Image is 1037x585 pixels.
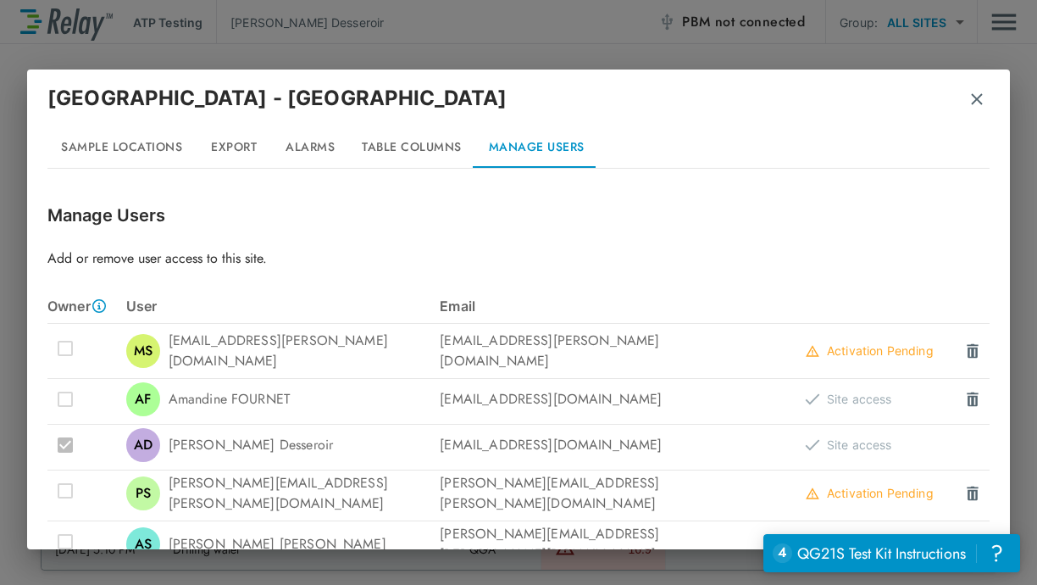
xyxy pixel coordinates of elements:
img: Remove [968,91,985,108]
p: Add or remove user access to this site. [47,248,990,269]
div: Activation Pending [805,341,934,361]
p: [GEOGRAPHIC_DATA] - [GEOGRAPHIC_DATA] [47,83,507,114]
div: [EMAIL_ADDRESS][DOMAIN_NAME] [440,389,754,409]
p: Manage Users [47,203,990,228]
button: Manage Users [475,127,598,168]
div: Amandine FOURNET [126,382,441,416]
button: Table Columns [348,127,475,168]
div: Site access [805,435,892,455]
img: check Icon [805,345,820,357]
div: [EMAIL_ADDRESS][PERSON_NAME][DOMAIN_NAME] [126,331,441,371]
div: PS [126,476,160,510]
button: Alarms [272,127,348,168]
div: Site access [805,389,892,409]
div: User [126,296,441,316]
iframe: Resource center [763,534,1020,572]
div: AS [126,527,160,561]
img: Drawer Icon [964,343,981,359]
div: [PERSON_NAME][EMAIL_ADDRESS][PERSON_NAME][DOMAIN_NAME] [126,473,441,514]
img: Drawer Icon [964,391,981,408]
div: [EMAIL_ADDRESS][PERSON_NAME][DOMAIN_NAME] [440,331,754,371]
img: check Icon [805,393,820,405]
div: MS [126,334,160,368]
button: Export [196,127,272,168]
img: Drawer Icon [964,485,981,502]
div: [PERSON_NAME][EMAIL_ADDRESS][PERSON_NAME][DOMAIN_NAME] [440,473,754,514]
div: [PERSON_NAME] [PERSON_NAME] [126,527,441,561]
img: check Icon [805,439,820,451]
div: [EMAIL_ADDRESS][DOMAIN_NAME] [440,435,754,455]
button: Sample Locations [47,127,196,168]
div: [PERSON_NAME] Desseroir [126,428,441,462]
div: AD [126,428,160,462]
div: Owner [47,296,126,316]
div: AF [126,382,160,416]
div: [PERSON_NAME][EMAIL_ADDRESS][PERSON_NAME][DOMAIN_NAME] [440,524,754,565]
div: Activation Pending [805,483,934,504]
img: check Icon [805,487,820,499]
div: Email [440,296,754,316]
